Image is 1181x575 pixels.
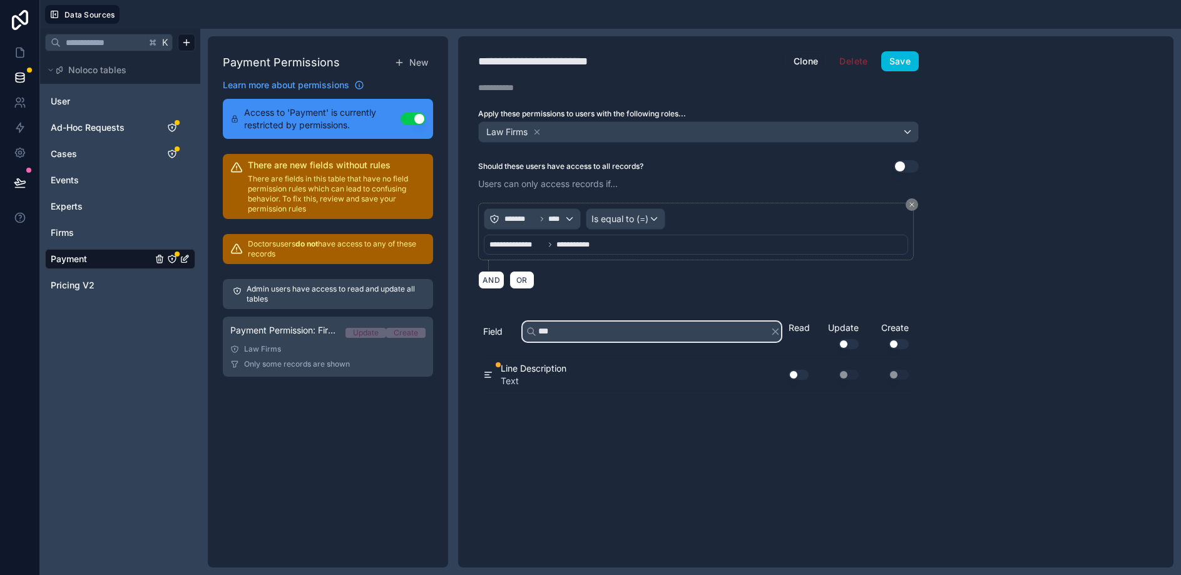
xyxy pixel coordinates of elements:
span: Firms [51,226,74,239]
span: User [51,95,70,108]
a: Firms [51,226,152,239]
div: Events [45,170,195,190]
div: Read [789,322,814,334]
div: Update [814,322,864,349]
span: Text [501,375,566,387]
button: Is equal to (=) [586,208,665,230]
button: New [389,51,433,74]
a: User [51,95,152,108]
div: Update [353,328,379,338]
div: Create [394,328,418,338]
h2: There are new fields without rules [248,159,426,171]
p: There are fields in this table that have no field permission rules which can lead to confusing be... [248,174,426,214]
a: Payment Permission: FirmsUpdateCreateLaw FirmsOnly some records are shown [223,317,433,377]
div: Firms [45,223,195,243]
p: Admin users have access to read and update all tables [247,284,423,304]
span: Learn more about permissions [223,79,349,91]
label: Apply these permissions to users with the following roles... [478,109,919,119]
p: Doctors users have access to any of these records [248,239,426,259]
span: Field [483,325,503,338]
span: Experts [51,200,83,213]
div: Law Firms [230,344,426,354]
span: Is equal to (=) [591,213,648,225]
div: Cases [45,144,195,164]
div: Experts [45,196,195,216]
label: Should these users have access to all records? [478,161,643,171]
h1: Payment Permissions [223,54,340,71]
span: Pricing V2 [51,279,95,292]
span: Events [51,174,79,186]
span: Cases [51,148,77,160]
div: Pricing V2 [45,275,195,295]
strong: do not [295,239,318,248]
a: Cases [51,148,152,160]
button: AND [478,271,504,289]
div: Payment [45,249,195,269]
a: Learn more about permissions [223,79,364,91]
a: Events [51,174,152,186]
a: Ad-Hoc Requests [51,121,152,134]
button: Law Firms [478,121,919,143]
span: Law Firms [486,126,528,138]
span: Payment [51,253,87,265]
span: Ad-Hoc Requests [51,121,125,134]
a: Payment [51,253,152,265]
div: Create [864,322,914,349]
span: Payment Permission: Firms [230,324,335,337]
a: Pricing V2 [51,279,152,292]
p: Users can only access records if... [478,178,919,190]
button: OR [509,271,534,289]
span: OR [514,275,530,285]
button: Noloco tables [45,61,188,79]
button: Clone [785,51,827,71]
span: K [161,38,170,47]
span: Access to 'Payment' is currently restricted by permissions. [244,106,401,131]
button: Data Sources [45,5,120,24]
span: Noloco tables [68,64,126,76]
div: Ad-Hoc Requests [45,118,195,138]
a: Experts [51,200,152,213]
button: Save [881,51,919,71]
span: Line Description [501,362,566,375]
div: User [45,91,195,111]
span: New [409,56,428,69]
span: Only some records are shown [244,359,350,369]
span: Data Sources [64,10,115,19]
